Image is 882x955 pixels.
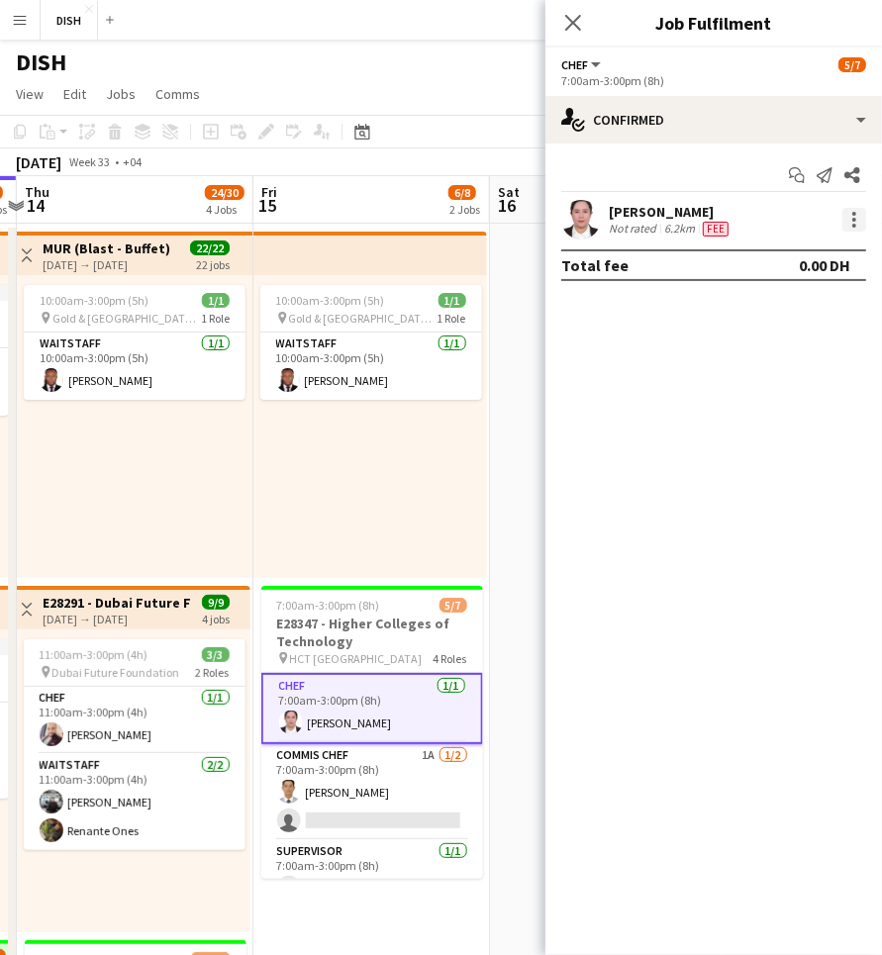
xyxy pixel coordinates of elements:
[438,311,466,326] span: 1 Role
[609,221,660,237] div: Not rated
[196,665,230,680] span: 2 Roles
[43,239,170,257] h3: MUR (Blast - Buffet)
[24,333,245,400] app-card-role: Waitstaff1/110:00am-3:00pm (5h)[PERSON_NAME]
[155,85,200,103] span: Comms
[440,598,467,613] span: 5/7
[660,221,699,237] div: 6.2km
[289,311,438,326] span: Gold & [GEOGRAPHIC_DATA], [PERSON_NAME] Rd - Al Quoz - Al Quoz Industrial Area 3 - [GEOGRAPHIC_DA...
[16,48,66,77] h1: DISH
[43,257,170,272] div: [DATE] → [DATE]
[65,154,115,169] span: Week 33
[43,612,190,626] div: [DATE] → [DATE]
[40,293,148,308] span: 10:00am-3:00pm (5h)
[439,293,466,308] span: 1/1
[261,744,483,840] app-card-role: Commis Chef1A1/27:00am-3:00pm (8h)[PERSON_NAME]
[63,85,86,103] span: Edit
[147,81,208,107] a: Comms
[201,311,230,326] span: 1 Role
[434,651,467,666] span: 4 Roles
[699,221,733,237] div: Crew has different fees then in role
[276,293,385,308] span: 10:00am-3:00pm (5h)
[261,840,483,907] app-card-role: Supervisor1/17:00am-3:00pm (8h)
[261,586,483,879] app-job-card: 7:00am-3:00pm (8h)5/7E28347 - Higher Colleges of Technology HCT [GEOGRAPHIC_DATA]4 RolesChef1/17:...
[545,10,882,36] h3: Job Fulfilment
[22,194,49,217] span: 14
[258,194,277,217] span: 15
[24,285,245,400] app-job-card: 10:00am-3:00pm (5h)1/1 Gold & [GEOGRAPHIC_DATA], [PERSON_NAME] Rd - Al Quoz - Al Quoz Industrial ...
[123,154,142,169] div: +04
[838,57,866,72] span: 5/7
[24,754,245,850] app-card-role: Waitstaff2/211:00am-3:00pm (4h)[PERSON_NAME]Renante Ones
[41,1,98,40] button: DISH
[206,202,244,217] div: 4 Jobs
[98,81,144,107] a: Jobs
[277,598,380,613] span: 7:00am-3:00pm (8h)
[202,293,230,308] span: 1/1
[609,203,733,221] div: [PERSON_NAME]
[43,594,190,612] h3: E28291 - Dubai Future Foundation
[561,73,866,88] div: 7:00am-3:00pm (8h)
[561,57,604,72] button: Chef
[545,96,882,143] div: Confirmed
[202,595,230,610] span: 9/9
[202,610,230,626] div: 4 jobs
[260,333,482,400] app-card-role: Waitstaff1/110:00am-3:00pm (5h)[PERSON_NAME]
[448,185,476,200] span: 6/8
[55,81,94,107] a: Edit
[25,183,49,201] span: Thu
[8,81,51,107] a: View
[703,222,729,237] span: Fee
[495,194,520,217] span: 16
[799,255,850,275] div: 0.00 DH
[202,647,230,662] span: 3/3
[261,673,483,744] app-card-role: Chef1/17:00am-3:00pm (8h)[PERSON_NAME]
[52,665,180,680] span: Dubai Future Foundation
[260,285,482,400] app-job-card: 10:00am-3:00pm (5h)1/1 Gold & [GEOGRAPHIC_DATA], [PERSON_NAME] Rd - Al Quoz - Al Quoz Industrial ...
[561,255,629,275] div: Total fee
[196,255,230,272] div: 22 jobs
[261,615,483,650] h3: E28347 - Higher Colleges of Technology
[561,57,588,72] span: Chef
[24,687,245,754] app-card-role: Chef1/111:00am-3:00pm (4h)[PERSON_NAME]
[52,311,201,326] span: Gold & [GEOGRAPHIC_DATA], [PERSON_NAME] Rd - Al Quoz - Al Quoz Industrial Area 3 - [GEOGRAPHIC_DA...
[498,183,520,201] span: Sat
[40,647,148,662] span: 11:00am-3:00pm (4h)
[24,639,245,850] app-job-card: 11:00am-3:00pm (4h)3/3 Dubai Future Foundation2 RolesChef1/111:00am-3:00pm (4h)[PERSON_NAME]Waits...
[106,85,136,103] span: Jobs
[205,185,245,200] span: 24/30
[290,651,423,666] span: HCT [GEOGRAPHIC_DATA]
[261,183,277,201] span: Fri
[16,85,44,103] span: View
[16,152,61,172] div: [DATE]
[449,202,480,217] div: 2 Jobs
[190,240,230,255] span: 22/22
